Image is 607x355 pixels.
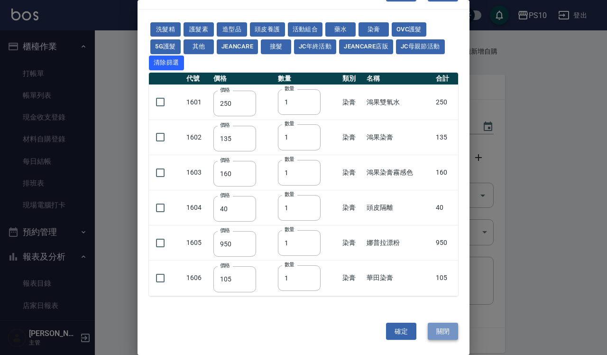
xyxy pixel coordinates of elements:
[184,261,211,296] td: 1606
[184,120,211,155] td: 1602
[359,22,389,37] button: 染膏
[285,226,294,233] label: 數量
[396,39,445,54] button: JC母親節活動
[340,73,365,85] th: 類別
[340,155,365,190] td: 染膏
[433,155,458,190] td: 160
[184,155,211,190] td: 1603
[184,73,211,85] th: 代號
[386,323,416,340] button: 確定
[220,262,230,269] label: 價格
[220,227,230,234] label: 價格
[433,261,458,296] td: 105
[340,225,365,261] td: 染膏
[184,39,214,54] button: 其他
[220,192,230,199] label: 價格
[220,86,230,93] label: 價格
[285,120,294,127] label: 數量
[433,225,458,261] td: 950
[364,155,433,190] td: 鴻果染膏霧感色
[285,191,294,198] label: 數量
[340,120,365,155] td: 染膏
[217,39,258,54] button: JeanCare
[184,190,211,225] td: 1604
[364,84,433,120] td: 鴻果雙氧水
[220,121,230,129] label: 價格
[340,261,365,296] td: 染膏
[285,85,294,92] label: 數量
[217,22,247,37] button: 造型品
[392,22,426,37] button: OVC護髮
[285,156,294,163] label: 數量
[294,39,336,54] button: JC年終活動
[364,225,433,261] td: 娜普拉漂粉
[364,190,433,225] td: 頭皮隔離
[433,84,458,120] td: 250
[428,323,458,340] button: 關閉
[364,73,433,85] th: 名稱
[184,22,214,37] button: 護髮素
[150,39,181,54] button: 5G護髮
[288,22,323,37] button: 活動組合
[364,261,433,296] td: 華田染膏
[149,56,184,70] button: 清除篩選
[433,120,458,155] td: 135
[184,225,211,261] td: 1605
[325,22,356,37] button: 藥水
[261,39,291,54] button: 接髮
[340,84,365,120] td: 染膏
[433,190,458,225] td: 40
[150,22,181,37] button: 洗髮精
[364,120,433,155] td: 鴻果染膏
[276,73,340,85] th: 數量
[220,157,230,164] label: 價格
[433,73,458,85] th: 合計
[340,190,365,225] td: 染膏
[339,39,393,54] button: JeanCare店販
[184,84,211,120] td: 1601
[250,22,285,37] button: 頭皮養護
[211,73,276,85] th: 價格
[285,261,294,268] label: 數量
